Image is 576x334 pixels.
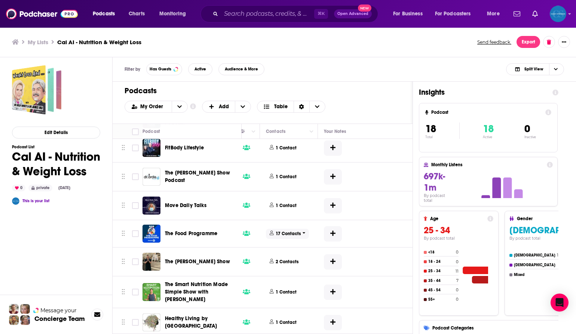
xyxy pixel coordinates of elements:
h4: 35 - 44 [428,279,455,283]
button: Column Actions [307,127,316,136]
span: 18 [483,122,494,135]
button: Has Guests [146,63,182,75]
span: Message your [40,307,77,314]
span: New [358,4,371,12]
a: FitBody Lifestyle [165,144,204,152]
p: Active [483,135,494,139]
div: 0 [12,185,25,191]
span: Cal AI - Nutrition & Weight Loss [12,65,61,115]
div: Search podcasts, credits, & more... [208,5,385,22]
span: Has Guests [150,67,171,71]
div: Open Intercom Messenger [551,294,569,312]
img: Sydney Profile [9,304,19,314]
button: + Add [202,101,251,113]
img: User Profile [550,6,566,22]
img: The Food Programme [143,225,160,243]
button: Send feedback. [475,39,514,45]
span: The [PERSON_NAME] Show Podcast [165,170,230,183]
img: Jules Profile [20,304,30,314]
div: private [28,185,52,191]
span: The Food Programme [165,230,217,237]
div: Sort Direction [294,101,309,112]
a: This is your list [22,198,49,203]
button: 1 Contact [266,313,303,332]
span: The Smart Nutrition Made Simple Show with [PERSON_NAME] [165,281,228,303]
span: Table [274,104,288,109]
h3: Podcast List [12,145,100,149]
button: 1 Contact [266,196,303,215]
button: open menu [430,8,482,20]
span: Toggle select row [132,173,139,180]
a: FitBody Lifestyle [143,139,160,157]
button: Show profile menu [550,6,566,22]
img: Barbara Profile [20,315,30,325]
span: Logged in as ClearyStrategies [550,6,566,22]
span: Active [194,67,206,71]
button: Move [121,228,126,239]
h4: <18 [428,250,454,255]
span: Split View [524,67,543,71]
span: Toggle select row [132,289,139,295]
h4: 7 [456,278,459,283]
h4: By podcast total [424,193,454,203]
span: Toggle select row [132,230,139,237]
h1: Podcasts [125,86,395,95]
h4: 0 [456,297,459,302]
img: The Joel Evan Show [143,253,160,271]
p: 1 Contact [276,145,297,151]
img: Podchaser - Follow, Share and Rate Podcasts [6,7,78,21]
h4: Monthly Listens [431,162,543,167]
h3: 25 - 34 [424,225,493,236]
a: The [PERSON_NAME] Show Podcast [165,169,239,184]
a: The Dr. Ardis Show Podcast [143,168,160,186]
button: Choose View [257,101,325,113]
h2: Choose List sort [125,101,188,113]
button: Audience & More [218,63,264,75]
p: 17 Contacts [276,231,301,237]
span: For Podcasters [435,9,471,19]
h3: Cal AI - Nutrition & Weight Loss [57,39,141,46]
p: 2 Contacts [276,259,298,265]
a: The Smart Nutrition Made Simple Show with [PERSON_NAME] [165,281,239,303]
h3: Filter by [125,67,140,72]
img: Healthy Living by Willow Creek Springs [143,313,160,331]
button: 1 Contact [266,138,303,158]
span: Toggle select row [132,145,139,151]
a: Ronica Cleary [12,197,19,205]
button: open menu [154,8,196,20]
span: Toggle select row [132,202,139,209]
img: Move Daily Talks [143,197,160,215]
span: For Business [393,9,423,19]
img: The Smart Nutrition Made Simple Show with Ben Brown [143,283,160,301]
h2: Choose View [506,63,564,75]
span: Move Daily Talks [165,202,206,209]
span: Podcasts [93,9,115,19]
a: Show additional information [190,103,196,110]
button: Show More Button [558,36,570,48]
div: [DATE] [55,185,73,191]
span: The [PERSON_NAME] Show [165,258,230,265]
span: Open Advanced [337,12,368,16]
button: 17 Contacts [266,225,311,243]
h4: Podcast [431,110,542,115]
img: Jon Profile [9,315,19,325]
h4: Age [430,216,484,221]
input: Search podcasts, credits, & more... [221,8,314,20]
span: Toggle select row [132,319,139,326]
h4: 25 - 34 [428,269,454,273]
a: The [PERSON_NAME] Show [165,258,230,265]
button: Move [121,142,126,154]
h4: [DEMOGRAPHIC_DATA] [514,253,555,258]
h4: 0 [456,288,459,292]
a: The Food Programme [165,230,217,237]
span: Audience & More [225,67,258,71]
a: Show notifications dropdown [511,7,523,20]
